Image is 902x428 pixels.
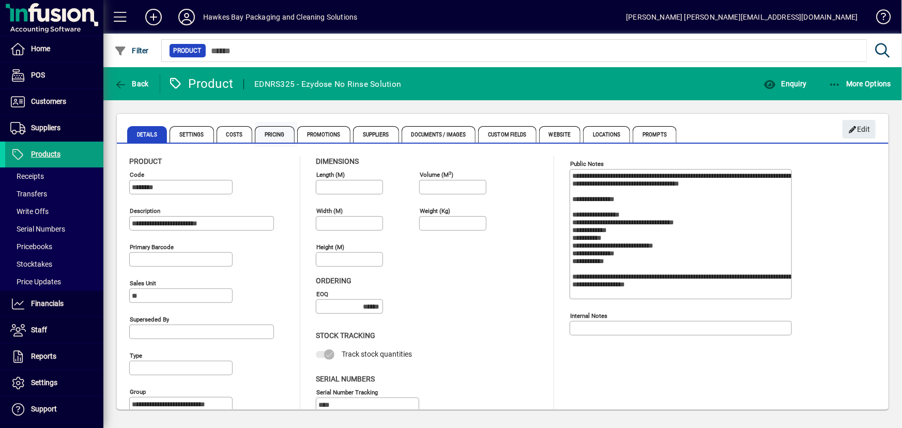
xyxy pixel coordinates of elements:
mat-label: Type [130,352,142,359]
span: Suppliers [353,126,399,143]
a: Transfers [5,185,103,203]
mat-label: EOQ [316,291,328,298]
mat-label: Weight (Kg) [420,207,450,215]
span: Ordering [316,277,351,285]
span: Pricing [255,126,295,143]
span: Home [31,44,50,53]
div: [PERSON_NAME] [PERSON_NAME][EMAIL_ADDRESS][DOMAIN_NAME] [626,9,858,25]
a: Reports [5,344,103,370]
span: More Options [829,80,892,88]
mat-label: Sales unit [130,280,156,287]
span: Customers [31,97,66,105]
a: Price Updates [5,273,103,291]
mat-label: Description [130,207,160,215]
a: Staff [5,317,103,343]
span: Track stock quantities [342,350,412,358]
span: Transfers [10,190,47,198]
mat-label: Volume (m ) [420,171,453,178]
span: Serial Numbers [10,225,65,233]
a: Pricebooks [5,238,103,255]
a: Serial Numbers [5,220,103,238]
span: Locations [583,126,630,143]
span: Product [174,45,202,56]
mat-label: Group [130,388,146,395]
span: Documents / Images [402,126,476,143]
button: Filter [112,41,151,60]
span: Price Updates [10,278,61,286]
span: Costs [217,126,253,143]
mat-label: Length (m) [316,171,345,178]
div: Product [168,75,234,92]
span: Suppliers [31,124,60,132]
sup: 3 [449,170,451,175]
mat-label: Code [130,171,144,178]
span: Custom Fields [478,126,536,143]
span: Serial Numbers [316,375,375,383]
span: Receipts [10,172,44,180]
span: Promotions [297,126,350,143]
span: Edit [848,121,870,138]
mat-label: Internal Notes [570,312,607,319]
span: Write Offs [10,207,49,216]
a: Financials [5,291,103,317]
a: Suppliers [5,115,103,141]
mat-label: Width (m) [316,207,343,215]
span: Prompts [633,126,677,143]
button: Back [112,74,151,93]
span: Staff [31,326,47,334]
span: Settings [31,378,57,387]
button: Edit [843,120,876,139]
div: EDNRS325 - Ezydose No Rinse Solution [254,76,401,93]
span: POS [31,71,45,79]
button: More Options [826,74,894,93]
a: Stocktakes [5,255,103,273]
span: Enquiry [763,80,806,88]
mat-label: Height (m) [316,243,344,251]
span: Dimensions [316,157,359,165]
mat-label: Serial Number tracking [316,388,378,395]
span: Filter [114,47,149,55]
span: Pricebooks [10,242,52,251]
span: Products [31,150,60,158]
span: Website [539,126,581,143]
span: Support [31,405,57,413]
span: Financials [31,299,64,308]
span: Settings [170,126,214,143]
span: Back [114,80,149,88]
span: Product [129,157,162,165]
mat-label: Public Notes [570,160,604,167]
span: Details [127,126,167,143]
button: Add [137,8,170,26]
span: Stock Tracking [316,331,375,340]
mat-label: Primary barcode [130,243,174,251]
a: Write Offs [5,203,103,220]
a: Knowledge Base [868,2,889,36]
button: Enquiry [761,74,809,93]
a: Home [5,36,103,62]
app-page-header-button: Back [103,74,160,93]
a: Settings [5,370,103,396]
button: Profile [170,8,203,26]
a: Customers [5,89,103,115]
a: Receipts [5,167,103,185]
span: Stocktakes [10,260,52,268]
mat-label: Superseded by [130,316,169,323]
a: POS [5,63,103,88]
div: Hawkes Bay Packaging and Cleaning Solutions [203,9,358,25]
span: Reports [31,352,56,360]
a: Support [5,396,103,422]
